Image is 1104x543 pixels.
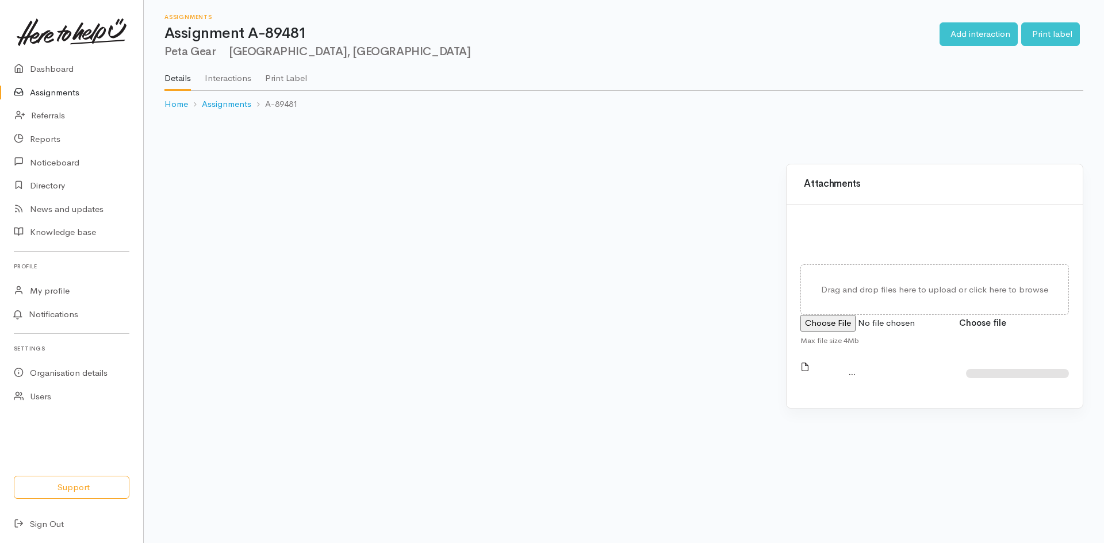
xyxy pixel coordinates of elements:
button: Support [14,476,129,499]
span: Loading... [468,186,470,187]
h1: Assignment A-89481 [164,25,940,42]
h6: Assignments [164,14,940,20]
span: Drag and drop files here to upload or click here to browse [821,284,1048,295]
h6: Settings [14,341,129,356]
span: [GEOGRAPHIC_DATA], [GEOGRAPHIC_DATA] [223,44,470,59]
a: Details [164,58,191,91]
span: Loading... [468,324,470,325]
a: Print label [1021,22,1080,46]
a: Add interaction [940,22,1018,46]
a: Print Label [265,58,307,90]
h6: Profile [14,259,129,274]
h3: Attachments [800,179,1069,190]
a: Interactions [205,58,251,90]
span: Loading... [468,232,470,233]
a: Home [164,98,188,111]
span: Loading... [468,140,470,141]
div: Max file size 4Mb [800,332,1069,346]
span: Loading... [934,140,936,141]
li: A-89481 [251,98,298,111]
h2: Peta Gear [164,45,940,58]
label: Choose file [959,317,1006,330]
a: Assignments [202,98,251,111]
span: Loading... [934,227,935,229]
nav: breadcrumb [164,91,1083,118]
span: Loading... [468,278,470,279]
h4: ... [849,368,952,378]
